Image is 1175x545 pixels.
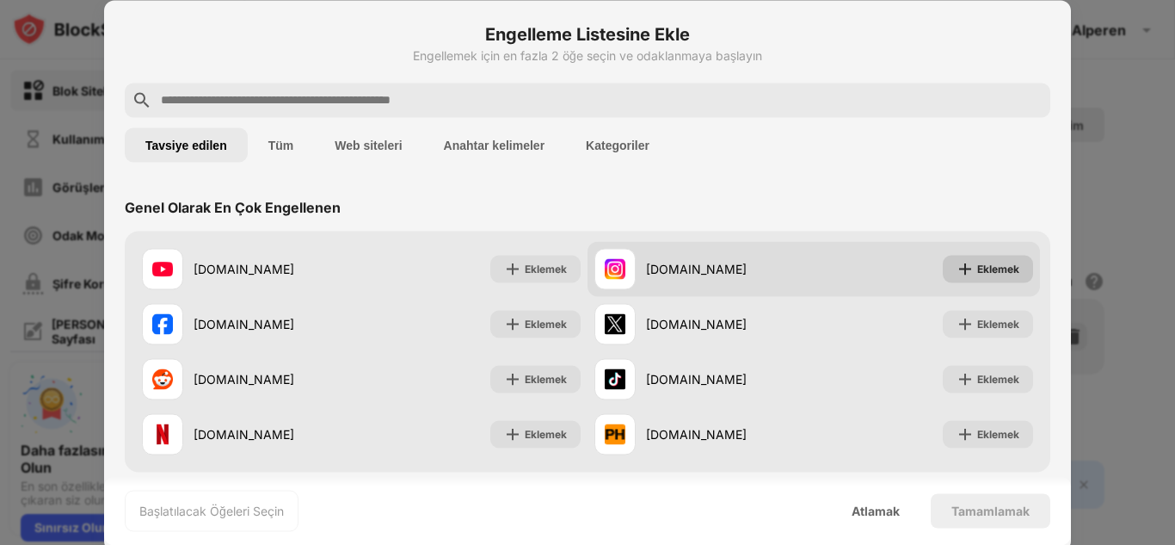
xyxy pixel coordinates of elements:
[586,138,649,152] font: Kategoriler
[525,317,567,330] font: Eklemek
[977,372,1019,385] font: Eklemek
[951,503,1030,517] font: Tamamlamak
[525,427,567,440] font: Eklemek
[152,313,173,334] img: favicons
[977,262,1019,275] font: Eklemek
[194,262,294,276] font: [DOMAIN_NAME]
[605,258,625,279] img: favicons
[194,372,294,387] font: [DOMAIN_NAME]
[125,198,341,215] font: Genel Olarak En Çok Engellenen
[852,503,900,517] font: Atlamak
[646,427,747,442] font: [DOMAIN_NAME]
[646,262,747,276] font: [DOMAIN_NAME]
[646,372,747,387] font: [DOMAIN_NAME]
[248,127,315,162] button: Tüm
[605,424,625,444] img: favicons
[525,372,567,385] font: Eklemek
[194,317,294,331] font: [DOMAIN_NAME]
[152,368,173,389] img: favicons
[977,427,1019,440] font: Eklemek
[977,317,1019,330] font: Eklemek
[132,90,152,110] img: search.svg
[565,127,670,162] button: Kategoriler
[314,127,422,162] button: Web siteleri
[423,127,566,162] button: Anahtar kelimeler
[125,127,248,162] button: Tavsiye edilen
[485,23,690,44] font: Engelleme Listesine Ekle
[605,313,625,334] img: favicons
[605,368,625,389] img: favicons
[646,317,747,331] font: [DOMAIN_NAME]
[139,503,284,517] font: Başlatılacak Öğeleri Seçin
[194,427,294,442] font: [DOMAIN_NAME]
[525,262,567,275] font: Eklemek
[335,138,402,152] font: Web siteleri
[444,138,545,152] font: Anahtar kelimeler
[268,138,294,152] font: Tüm
[152,424,173,444] img: favicons
[413,47,762,62] font: Engellemek için en fazla 2 öğe seçin ve odaklanmaya başlayın
[152,258,173,279] img: favicons
[145,138,227,152] font: Tavsiye edilen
